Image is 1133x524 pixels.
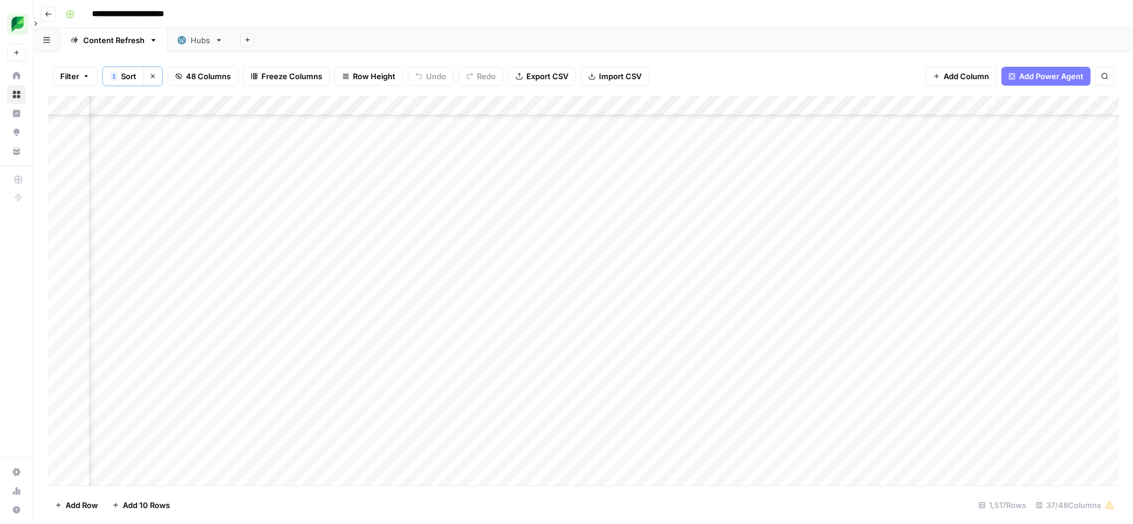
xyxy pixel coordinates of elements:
[581,67,649,86] button: Import CSV
[66,499,98,511] span: Add Row
[526,70,568,82] span: Export CSV
[112,71,116,81] span: 1
[7,14,28,35] img: SproutSocial Logo
[335,67,403,86] button: Row Height
[1001,67,1091,86] button: Add Power Agent
[7,500,26,519] button: Help + Support
[261,70,322,82] span: Freeze Columns
[121,70,136,82] span: Sort
[48,496,105,515] button: Add Row
[7,104,26,123] a: Insights
[477,70,496,82] span: Redo
[408,67,454,86] button: Undo
[60,28,168,52] a: Content Refresh
[53,67,97,86] button: Filter
[7,123,26,142] a: Opportunities
[105,496,177,515] button: Add 10 Rows
[974,496,1031,515] div: 1,517 Rows
[123,499,170,511] span: Add 10 Rows
[60,70,79,82] span: Filter
[7,463,26,481] a: Settings
[168,67,238,86] button: 48 Columns
[83,34,145,46] div: Content Refresh
[186,70,231,82] span: 48 Columns
[353,70,395,82] span: Row Height
[168,28,233,52] a: Hubs
[7,9,26,39] button: Workspace: SproutSocial
[191,34,210,46] div: Hubs
[103,67,143,86] button: 1Sort
[459,67,503,86] button: Redo
[944,70,989,82] span: Add Column
[1031,496,1119,515] div: 37/48 Columns
[7,142,26,161] a: Your Data
[426,70,446,82] span: Undo
[243,67,330,86] button: Freeze Columns
[7,481,26,500] a: Usage
[1019,70,1083,82] span: Add Power Agent
[7,85,26,104] a: Browse
[925,67,997,86] button: Add Column
[7,66,26,85] a: Home
[110,71,117,81] div: 1
[599,70,641,82] span: Import CSV
[508,67,576,86] button: Export CSV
